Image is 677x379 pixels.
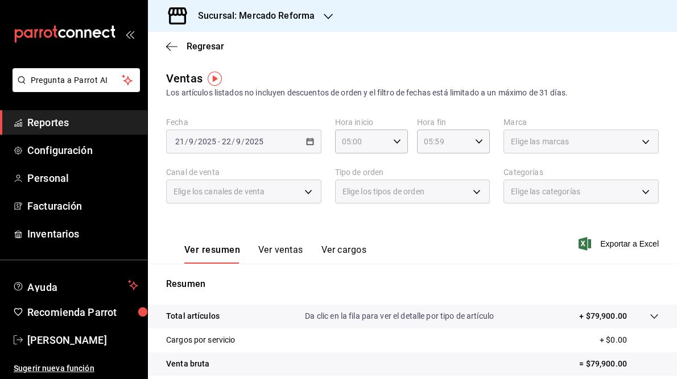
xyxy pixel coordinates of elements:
a: Pregunta a Parrot AI [8,82,140,94]
input: -- [188,137,194,146]
p: Da clic en la fila para ver el detalle por tipo de artículo [305,310,494,322]
span: Recomienda Parrot [27,305,138,320]
label: Hora fin [417,118,490,126]
label: Hora inicio [335,118,408,126]
span: Regresar [187,41,224,52]
div: navigation tabs [184,244,366,264]
input: -- [236,137,241,146]
button: Ver cargos [321,244,367,264]
h3: Sucursal: Mercado Reforma [189,9,315,23]
button: open_drawer_menu [125,30,134,39]
span: / [185,137,188,146]
span: Reportes [27,115,138,130]
span: Elige los tipos de orden [342,186,424,197]
p: = $79,900.00 [579,358,659,370]
span: / [232,137,235,146]
span: / [241,137,245,146]
button: Regresar [166,41,224,52]
p: Venta bruta [166,358,209,370]
button: Ver resumen [184,244,240,264]
p: + $0.00 [600,334,659,346]
input: ---- [197,137,217,146]
span: Inventarios [27,226,138,241]
span: / [194,137,197,146]
span: Elige los canales de venta [174,186,265,197]
span: [PERSON_NAME] [27,332,138,348]
input: -- [175,137,185,146]
span: Personal [27,170,138,186]
span: Elige las marcas [511,136,569,147]
p: + $79,900.00 [579,310,627,322]
span: Configuración [27,143,138,158]
span: Elige las categorías [511,186,580,197]
label: Categorías [503,168,659,176]
span: - [218,137,220,146]
input: ---- [245,137,264,146]
label: Fecha [166,118,321,126]
button: Pregunta a Parrot AI [13,68,140,92]
div: Los artículos listados no incluyen descuentos de orden y el filtro de fechas está limitado a un m... [166,87,659,99]
label: Tipo de orden [335,168,490,176]
label: Marca [503,118,659,126]
span: Sugerir nueva función [14,363,138,374]
input: -- [221,137,232,146]
img: Tooltip marker [208,72,222,86]
p: Cargos por servicio [166,334,236,346]
span: Pregunta a Parrot AI [31,74,122,86]
span: Ayuda [27,278,123,292]
button: Ver ventas [258,244,303,264]
div: Ventas [166,70,203,87]
span: Facturación [27,198,138,214]
p: Resumen [166,277,659,291]
label: Canal de venta [166,168,321,176]
button: Exportar a Excel [581,237,659,251]
p: Total artículos [166,310,220,322]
